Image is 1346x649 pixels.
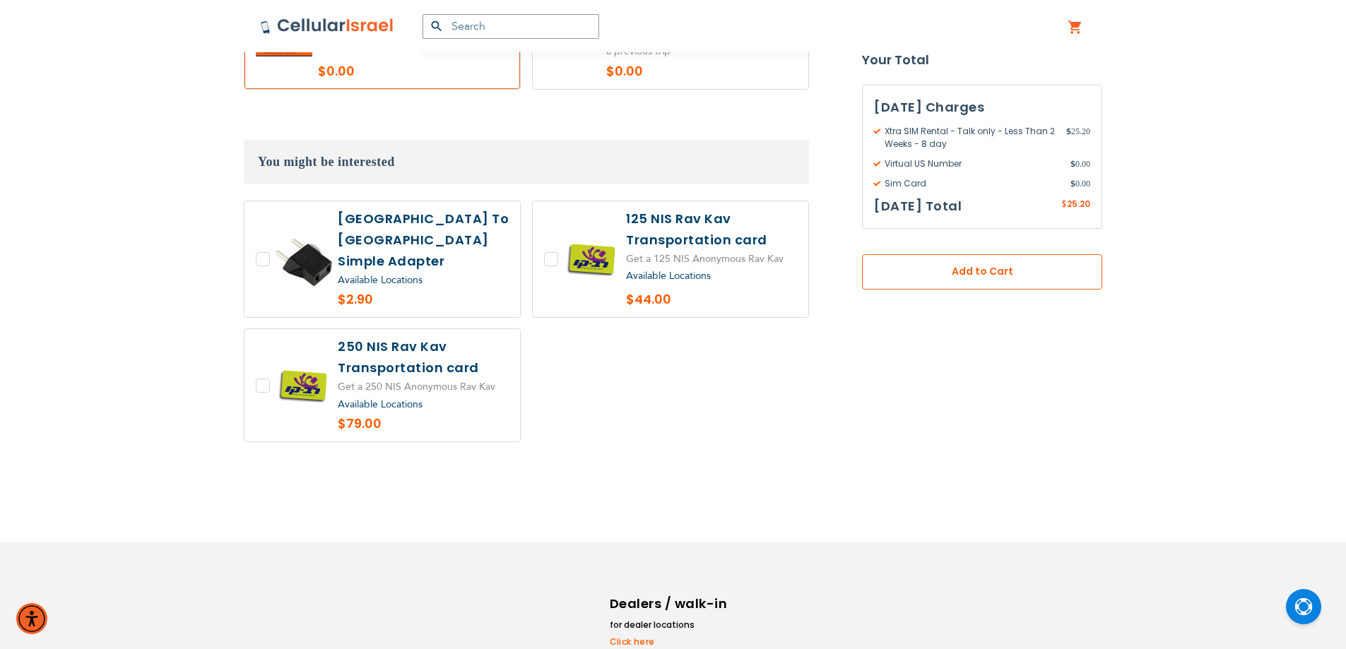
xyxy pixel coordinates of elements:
a: Click here [610,636,730,648]
div: Accessibility Menu [16,603,47,634]
a: Available Locations [338,273,423,287]
input: Search [423,14,599,39]
img: Cellular Israel Logo [260,18,394,35]
h6: Dealers / walk-in [610,593,730,614]
a: Available Locations [626,269,711,282]
button: Add to Cart [862,254,1102,290]
strong: Your Total [862,49,1102,71]
span: $ [1066,125,1071,138]
span: You might be interested [258,155,395,169]
span: Add to Cart [909,265,1056,280]
span: Virtual US Number [874,157,1070,170]
h3: [DATE] Total [874,196,962,217]
span: 0.00 [1070,177,1090,190]
span: $ [1061,198,1067,211]
span: $ [1070,177,1075,190]
span: $ [1070,157,1075,170]
span: Xtra SIM Rental - Talk only - Less Than 2 Weeks - 8 day [874,125,1066,150]
span: Sim Card [874,177,1070,190]
span: 25.20 [1067,198,1090,210]
span: 0.00 [1070,157,1090,170]
li: for dealer locations [610,618,730,632]
h3: [DATE] Charges [874,97,1090,118]
a: Available Locations [338,398,423,411]
span: 25.20 [1066,125,1090,150]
